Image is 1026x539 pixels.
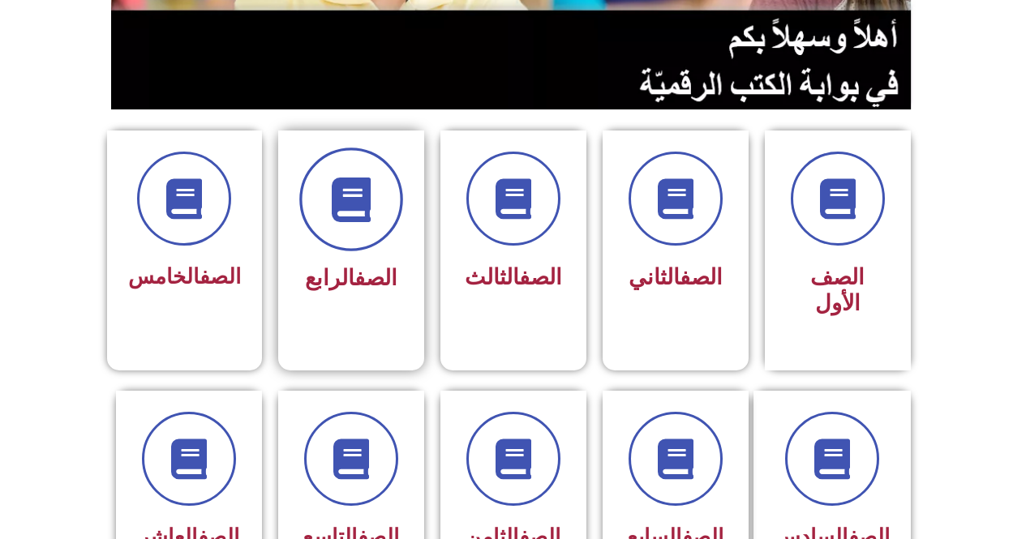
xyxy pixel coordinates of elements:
a: الصف [519,264,562,290]
span: الخامس [128,264,241,289]
a: الصف [200,264,241,289]
span: الثاني [629,264,723,290]
span: الصف الأول [810,264,865,316]
a: الصف [680,264,723,290]
a: الصف [354,265,397,291]
span: الرابع [305,265,397,291]
span: الثالث [465,264,562,290]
